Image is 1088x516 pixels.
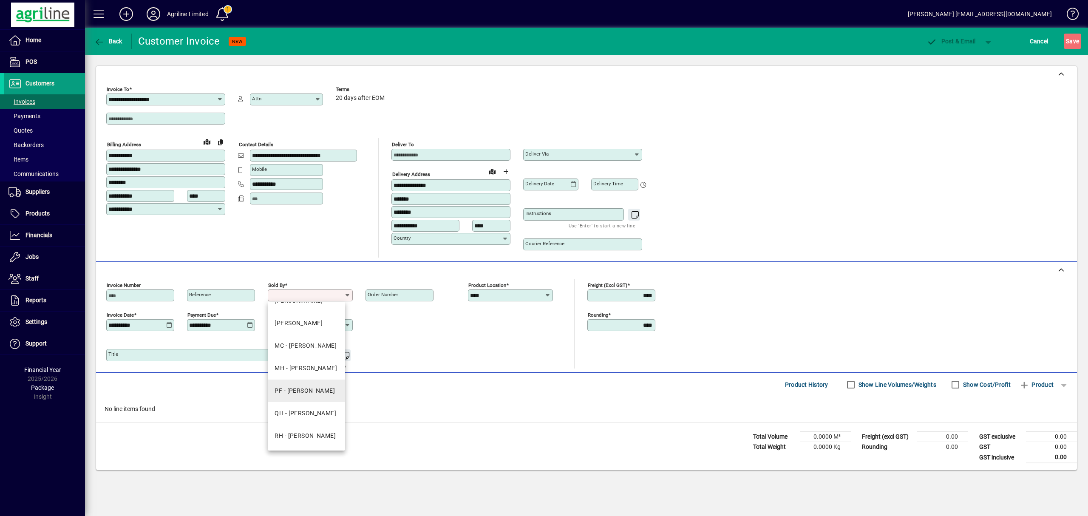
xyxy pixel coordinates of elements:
span: Financial Year [24,366,61,373]
button: Copy to Delivery address [214,135,227,149]
div: PF - [PERSON_NAME] [275,386,335,395]
mat-label: Sold by [268,282,285,288]
a: Staff [4,268,85,289]
td: GST exclusive [975,432,1026,442]
mat-option: PF - Paul Forrest [268,380,345,402]
mat-label: Invoice number [107,282,141,288]
mat-option: RH - Roberta Hamlin [268,425,345,447]
button: Post & Email [922,34,980,49]
button: Add [113,6,140,22]
mat-label: Delivery date [525,181,554,187]
span: S [1066,38,1069,45]
mat-label: Deliver via [525,151,549,157]
a: Support [4,333,85,354]
mat-label: Rounding [588,312,608,318]
mat-label: Deliver To [392,142,414,147]
td: 0.00 [917,432,968,442]
mat-label: Attn [252,96,261,102]
div: Customer Invoice [138,34,220,48]
button: Cancel [1028,34,1051,49]
mat-label: Payment due [187,312,216,318]
span: Products [25,210,50,217]
mat-hint: Use 'Enter' to start a new line [569,221,635,230]
span: Reports [25,297,46,303]
button: Back [92,34,125,49]
mat-label: Courier Reference [525,241,564,247]
div: QH - [PERSON_NAME] [275,409,336,418]
span: Payments [8,113,40,119]
span: Settings [25,318,47,325]
a: Settings [4,312,85,333]
span: 20 days after EOM [336,95,385,102]
app-page-header-button: Back [85,34,132,49]
span: Jobs [25,253,39,260]
span: Terms [336,87,387,92]
td: Freight (excl GST) [858,432,917,442]
span: Customers [25,80,54,87]
a: Reports [4,290,85,311]
td: GST [975,442,1026,452]
span: NEW [232,39,243,44]
div: MC - [PERSON_NAME] [275,341,337,350]
mat-option: QH - Queenie Hobson [268,402,345,425]
a: Items [4,152,85,167]
span: P [941,38,945,45]
mat-label: Delivery time [593,181,623,187]
td: Total Weight [749,442,800,452]
span: Back [94,38,122,45]
span: Financials [25,232,52,238]
mat-label: Country [394,235,411,241]
span: Backorders [8,142,44,148]
a: Invoices [4,94,85,109]
mat-option: JC - Jonathan Cashmore [268,312,345,335]
span: Quotes [8,127,33,134]
mat-label: Invoice To [107,86,129,92]
a: Quotes [4,123,85,138]
span: Product History [785,378,828,391]
td: 0.00 [1026,442,1077,452]
a: Communications [4,167,85,181]
span: Staff [25,275,39,282]
button: Save [1064,34,1081,49]
div: RH - [PERSON_NAME] [275,431,336,440]
span: Communications [8,170,59,177]
td: Total Volume [749,432,800,442]
mat-label: Invoice date [107,312,134,318]
span: Support [25,340,47,347]
td: 0.0000 Kg [800,442,851,452]
div: Agriline Limited [167,7,209,21]
mat-option: MC - Matt Cobb [268,335,345,357]
a: Payments [4,109,85,123]
mat-option: MH - Michael Hamlin [268,357,345,380]
td: 0.00 [917,442,968,452]
span: POS [25,58,37,65]
a: Knowledge Base [1060,2,1077,29]
a: View on map [485,164,499,178]
td: GST inclusive [975,452,1026,463]
label: Show Cost/Profit [961,380,1011,389]
mat-label: Order number [368,292,398,298]
a: POS [4,51,85,73]
mat-label: Mobile [252,166,267,172]
span: Package [31,384,54,391]
a: Backorders [4,138,85,152]
a: Suppliers [4,181,85,203]
div: MH - [PERSON_NAME] [275,364,337,373]
span: ost & Email [926,38,976,45]
button: Profile [140,6,167,22]
span: Cancel [1030,34,1048,48]
div: No line items found [96,396,1077,422]
span: Product [1019,378,1054,391]
td: 0.0000 M³ [800,432,851,442]
span: Invoices [8,98,35,105]
a: View on map [200,135,214,148]
span: ave [1066,34,1079,48]
button: Product [1015,377,1058,392]
span: Home [25,37,41,43]
a: Jobs [4,247,85,268]
mat-label: Freight (excl GST) [588,282,627,288]
label: Show Line Volumes/Weights [857,380,936,389]
td: 0.00 [1026,432,1077,442]
button: Product History [782,377,832,392]
button: Choose address [499,165,513,179]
